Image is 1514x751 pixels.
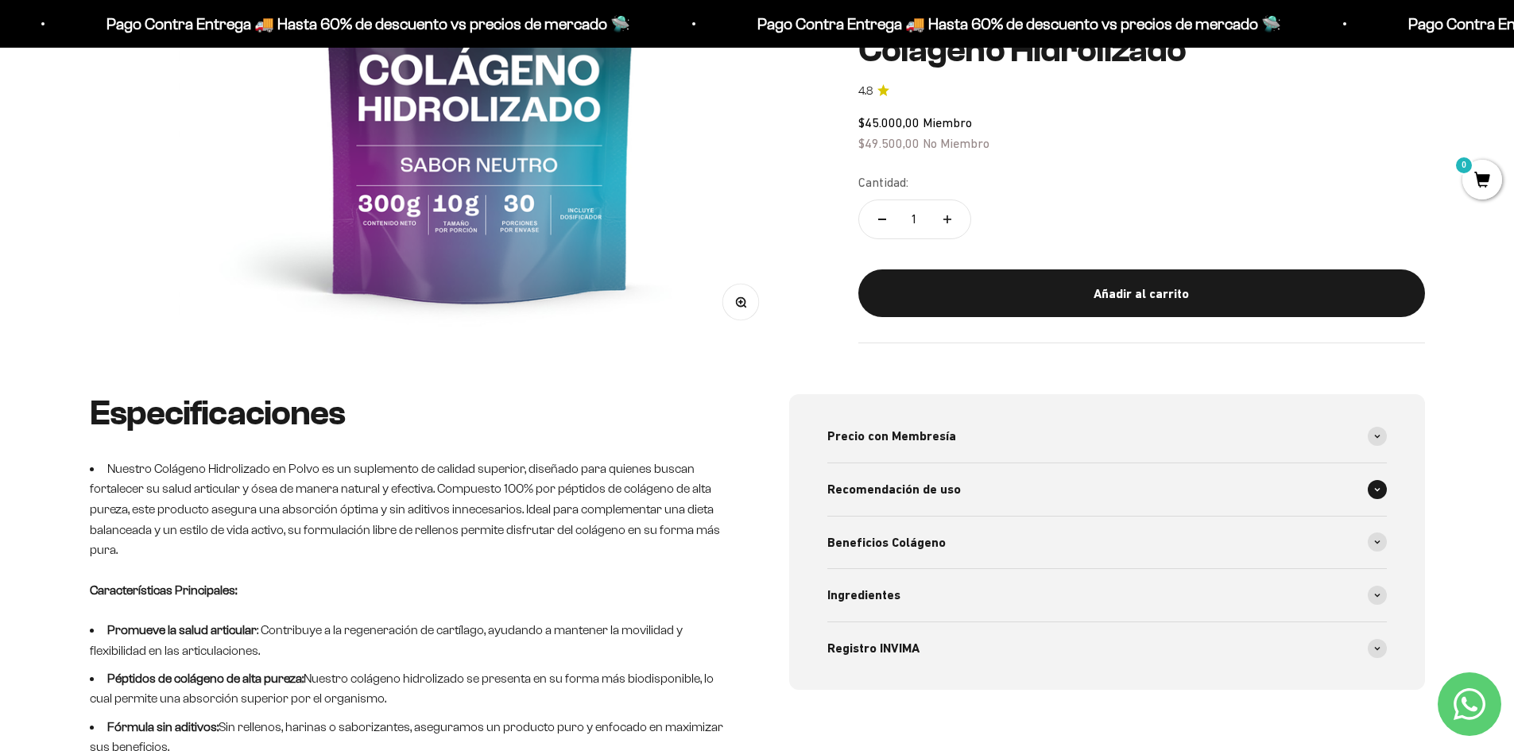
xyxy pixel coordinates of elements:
[859,200,905,238] button: Reducir cantidad
[858,83,1425,100] a: 4.84.8 de 5.0 estrellas
[19,25,329,98] p: Para decidirte a comprar este suplemento, ¿qué información específica sobre su pureza, origen o c...
[261,274,327,301] span: Enviar
[107,672,304,685] strong: Péptidos de colágeno de alta pureza:
[19,111,329,139] div: Detalles sobre ingredientes "limpios"
[827,463,1387,516] summary: Recomendación de uso
[858,115,920,130] span: $45.000,00
[827,638,920,659] span: Registro INVIMA
[259,274,329,301] button: Enviar
[107,720,219,734] strong: Fórmula sin aditivos:
[19,143,329,171] div: País de origen de ingredientes
[19,175,329,203] div: Certificaciones de calidad
[924,200,970,238] button: Aumentar cantidad
[827,569,1387,621] summary: Ingredientes
[827,410,1387,463] summary: Precio con Membresía
[1462,172,1502,190] a: 0
[858,83,873,100] span: 4.8
[827,585,900,606] span: Ingredientes
[106,11,630,37] p: Pago Contra Entrega 🚚 Hasta 60% de descuento vs precios de mercado 🛸
[858,31,1425,69] h1: Colágeno Hidrolizado
[90,620,726,660] li: : Contribuye a la regeneración de cartílago, ayudando a mantener la movilidad y flexibilidad en l...
[858,269,1425,317] button: Añadir al carrito
[923,136,989,150] span: No Miembro
[19,207,329,234] div: Comparativa con otros productos similares
[923,115,972,130] span: Miembro
[107,623,257,637] strong: Promueve la salud articular
[890,284,1393,304] div: Añadir al carrito
[90,583,237,597] strong: Características Principales:
[757,11,1281,37] p: Pago Contra Entrega 🚚 Hasta 60% de descuento vs precios de mercado 🛸
[827,479,961,500] span: Recomendación de uso
[52,239,327,265] input: Otra (por favor especifica)
[858,136,920,150] span: $49.500,00
[858,172,908,193] label: Cantidad:
[827,532,946,553] span: Beneficios Colágeno
[827,426,956,447] span: Precio con Membresía
[90,668,726,709] li: Nuestro colágeno hidrolizado se presenta en su forma más biodisponible, lo cual permite una absor...
[1454,156,1473,175] mark: 0
[827,622,1387,675] summary: Registro INVIMA
[827,517,1387,569] summary: Beneficios Colágeno
[90,394,726,432] h2: Especificaciones
[90,459,726,601] li: Nuestro Colágeno Hidrolizado en Polvo es un suplemento de calidad superior, diseñado para quienes...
